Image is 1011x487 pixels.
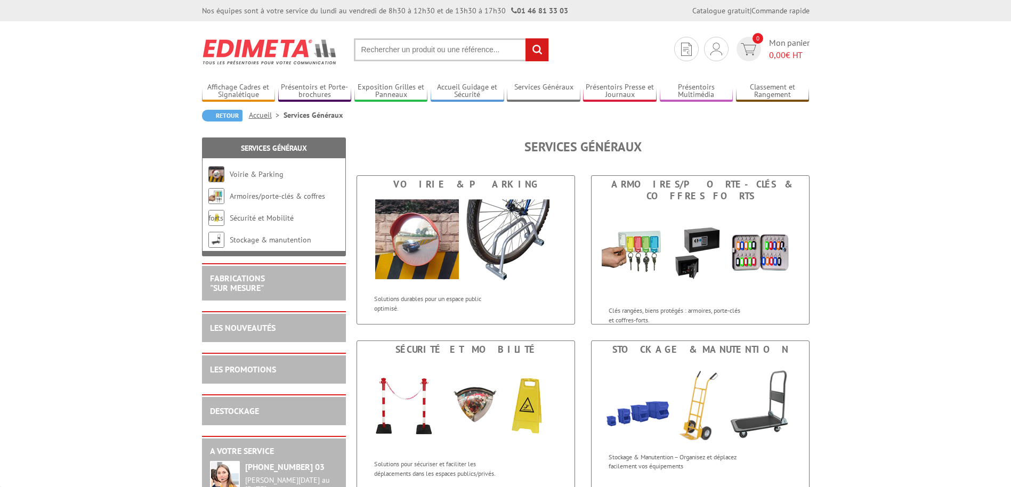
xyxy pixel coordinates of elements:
img: Armoires/porte-clés & coffres forts [208,188,224,204]
img: Stockage & manutention [592,358,809,447]
div: | [692,5,810,16]
input: rechercher [525,38,548,61]
a: Accueil Guidage et Sécurité [431,83,504,100]
div: Nos équipes sont à votre service du lundi au vendredi de 8h30 à 12h30 et de 13h30 à 17h30 [202,5,568,16]
a: LES PROMOTIONS [210,364,276,375]
p: Solutions pour sécuriser et faciliter les déplacements dans les espaces publics/privés. [374,459,506,477]
a: Présentoirs Multimédia [660,83,733,100]
div: Voirie & Parking [360,178,572,190]
img: Stockage & manutention [208,232,224,248]
strong: 01 46 81 33 03 [511,6,568,15]
img: Voirie & Parking [367,193,564,289]
div: Sécurité et Mobilité [360,344,572,355]
a: Exposition Grilles et Panneaux [354,83,428,100]
a: devis rapide 0 Mon panier 0,00€ HT [734,37,810,61]
a: Catalogue gratuit [692,6,750,15]
img: devis rapide [681,43,692,56]
a: Retour [202,110,242,121]
a: Services Généraux [241,143,307,153]
span: 0 [753,33,763,44]
a: Accueil [249,110,284,120]
li: Services Généraux [284,110,343,120]
a: Classement et Rangement [736,83,810,100]
p: Solutions durables pour un espace public optimisé. [374,294,506,312]
a: Commande rapide [751,6,810,15]
span: 0,00 [769,50,786,60]
a: Affichage Cadres et Signalétique [202,83,276,100]
a: Armoires/porte-clés & coffres forts [208,191,325,223]
a: LES NOUVEAUTÉS [210,322,276,333]
a: FABRICATIONS"Sur Mesure" [210,273,265,293]
a: Présentoirs Presse et Journaux [583,83,657,100]
input: Rechercher un produit ou une référence... [354,38,549,61]
a: Stockage & manutention [230,235,311,245]
img: Voirie & Parking [208,166,224,182]
a: Voirie & Parking Voirie & Parking Solutions durables pour un espace public optimisé. [357,175,575,324]
img: Edimeta [202,32,338,71]
a: DESTOCKAGE [210,405,259,416]
div: Armoires/porte-clés & coffres forts [594,178,806,202]
div: Stockage & manutention [594,344,806,355]
a: Sécurité et Mobilité [230,213,294,223]
img: Sécurité et Mobilité [367,358,564,454]
p: Stockage & Manutention – Organisez et déplacez facilement vos équipements [609,452,741,470]
img: devis rapide [710,43,722,55]
strong: [PHONE_NUMBER] 03 [245,461,325,472]
h1: Services Généraux [357,140,810,154]
img: devis rapide [741,43,756,55]
h2: A votre service [210,447,338,456]
img: Armoires/porte-clés & coffres forts [602,205,799,301]
a: Voirie & Parking [230,169,284,179]
a: Services Généraux [507,83,580,100]
p: Clés rangées, biens protégés : armoires, porte-clés et coffres-forts. [609,306,741,324]
span: € HT [769,49,810,61]
a: Armoires/porte-clés & coffres forts Armoires/porte-clés & coffres forts Clés rangées, biens proté... [591,175,810,324]
span: Mon panier [769,37,810,61]
a: Présentoirs et Porte-brochures [278,83,352,100]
